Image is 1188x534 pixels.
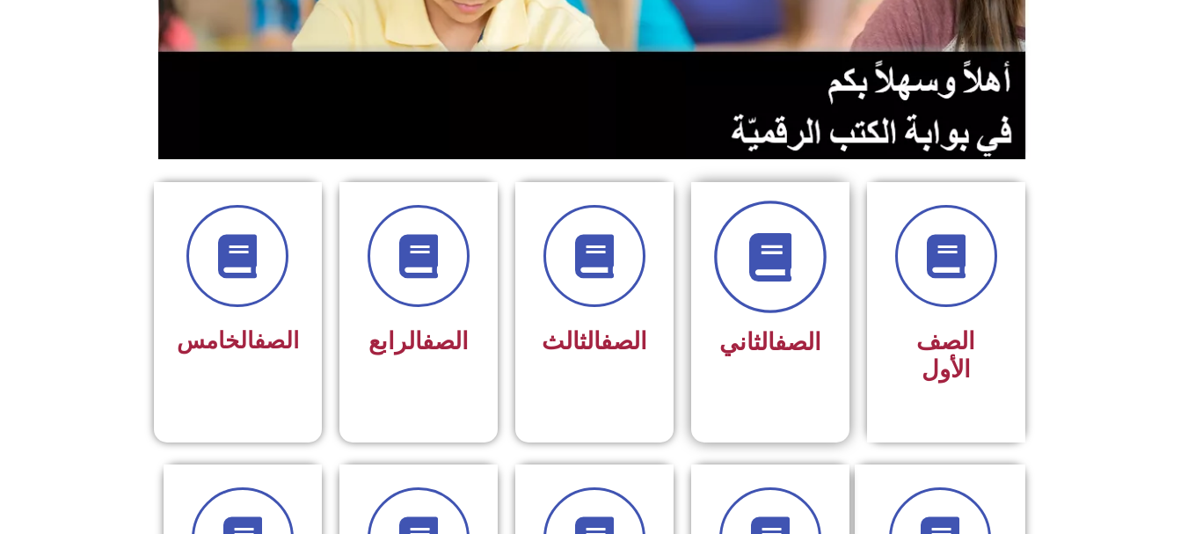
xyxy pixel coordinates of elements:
span: الثالث [542,327,647,355]
a: الصف [422,327,469,355]
a: الصف [775,328,821,356]
span: الرابع [368,327,469,355]
span: الخامس [177,327,299,354]
a: الصف [254,327,299,354]
span: الثاني [719,328,821,356]
span: الصف الأول [916,327,975,384]
a: الصف [601,327,647,355]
